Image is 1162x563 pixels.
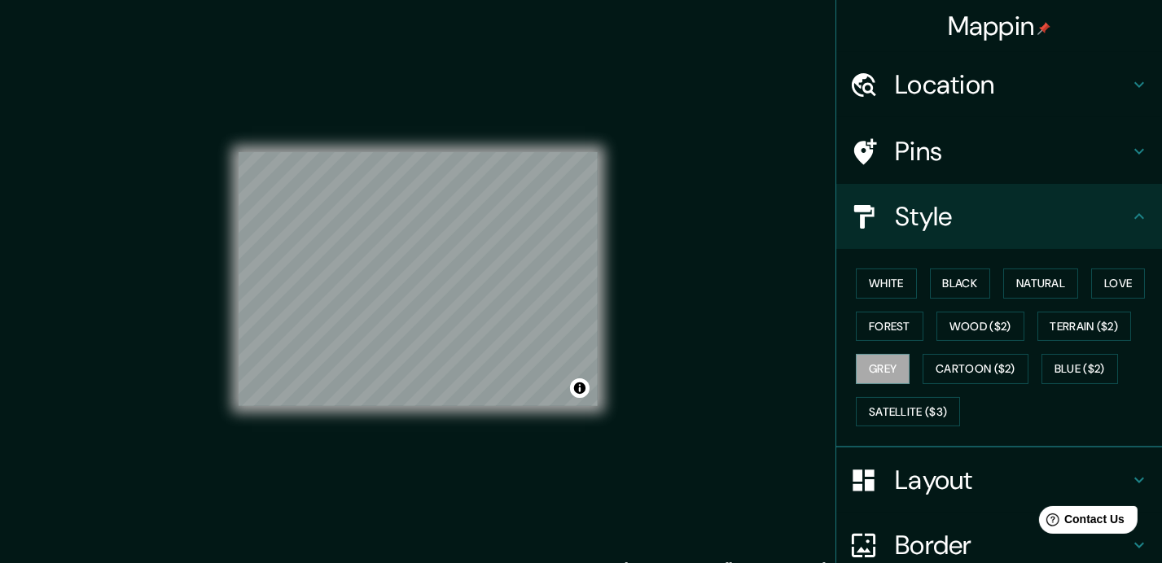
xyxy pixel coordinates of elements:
[856,312,923,342] button: Forest
[836,447,1162,513] div: Layout
[895,135,1129,168] h4: Pins
[1091,268,1145,299] button: Love
[570,378,590,398] button: Toggle attribution
[895,529,1129,561] h4: Border
[1041,354,1118,384] button: Blue ($2)
[930,268,991,299] button: Black
[895,200,1129,233] h4: Style
[239,152,598,406] canvas: Map
[948,10,1051,42] h4: Mappin
[856,354,910,384] button: Grey
[836,184,1162,249] div: Style
[856,397,960,427] button: Satellite ($3)
[836,119,1162,184] div: Pins
[923,354,1028,384] button: Cartoon ($2)
[936,312,1024,342] button: Wood ($2)
[895,68,1129,101] h4: Location
[1017,500,1144,545] iframe: Help widget launcher
[1037,312,1132,342] button: Terrain ($2)
[836,52,1162,117] div: Location
[856,268,917,299] button: White
[895,464,1129,496] h4: Layout
[1037,22,1050,35] img: pin-icon.png
[1003,268,1078,299] button: Natural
